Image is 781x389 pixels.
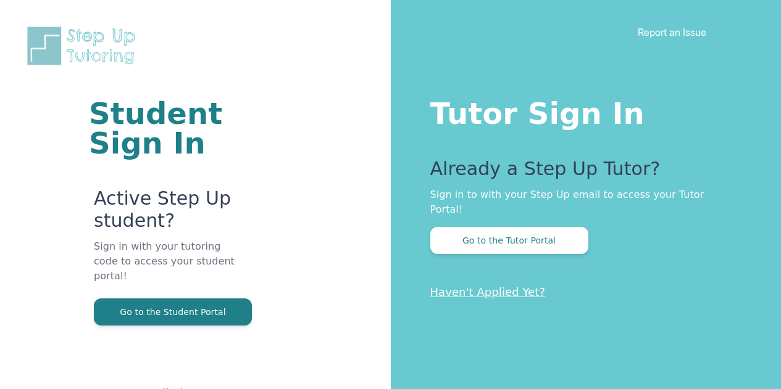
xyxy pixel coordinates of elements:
[430,227,588,254] button: Go to the Tutor Portal
[89,99,243,158] h1: Student Sign In
[94,306,252,317] a: Go to the Student Portal
[430,94,732,128] h1: Tutor Sign In
[638,26,706,38] a: Report an Issue
[94,239,243,298] p: Sign in with your tutoring code to access your student portal!
[25,25,143,67] img: Step Up Tutoring horizontal logo
[430,187,732,217] p: Sign in to with your Step Up email to access your Tutor Portal!
[430,285,546,298] a: Haven't Applied Yet?
[94,298,252,326] button: Go to the Student Portal
[430,158,732,187] p: Already a Step Up Tutor?
[94,187,243,239] p: Active Step Up student?
[430,234,588,246] a: Go to the Tutor Portal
